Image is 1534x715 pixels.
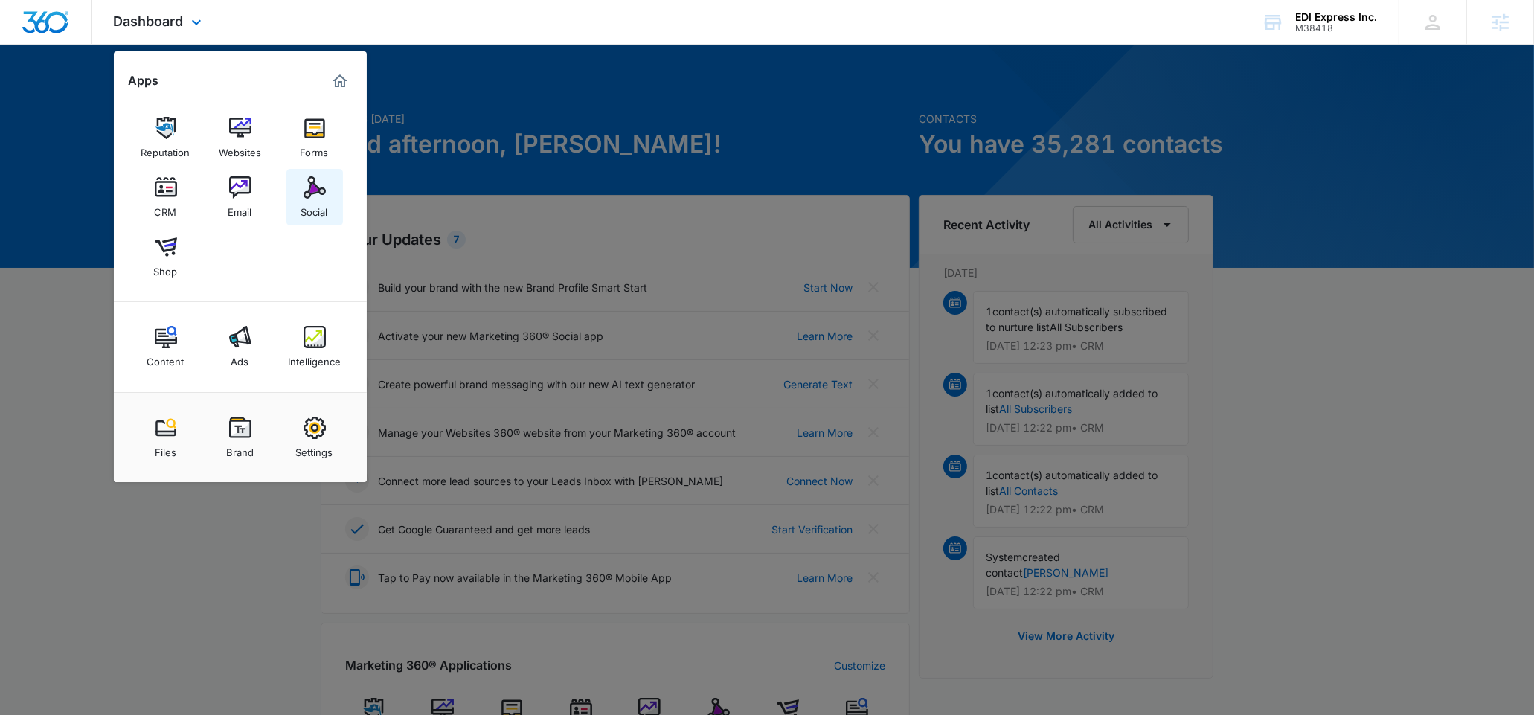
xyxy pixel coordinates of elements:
div: Email [228,199,252,218]
div: account id [1295,23,1377,33]
div: Content [147,348,184,368]
a: Content [138,318,194,375]
div: Reputation [141,139,190,158]
a: Shop [138,228,194,285]
a: Reputation [138,109,194,166]
div: Websites [219,139,261,158]
a: Websites [212,109,269,166]
div: Settings [296,439,333,458]
div: Intelligence [288,348,341,368]
a: Ads [212,318,269,375]
span: Dashboard [114,13,184,29]
a: Forms [286,109,343,166]
a: Brand [212,409,269,466]
div: Social [301,199,328,218]
div: CRM [155,199,177,218]
a: Files [138,409,194,466]
div: account name [1295,11,1377,23]
div: Ads [231,348,249,368]
a: Marketing 360® Dashboard [328,69,352,93]
a: CRM [138,169,194,225]
a: Intelligence [286,318,343,375]
div: Forms [301,139,329,158]
div: Shop [154,258,178,278]
a: Email [212,169,269,225]
h2: Apps [129,74,159,88]
a: Social [286,169,343,225]
div: Brand [226,439,254,458]
div: Files [155,439,176,458]
a: Settings [286,409,343,466]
